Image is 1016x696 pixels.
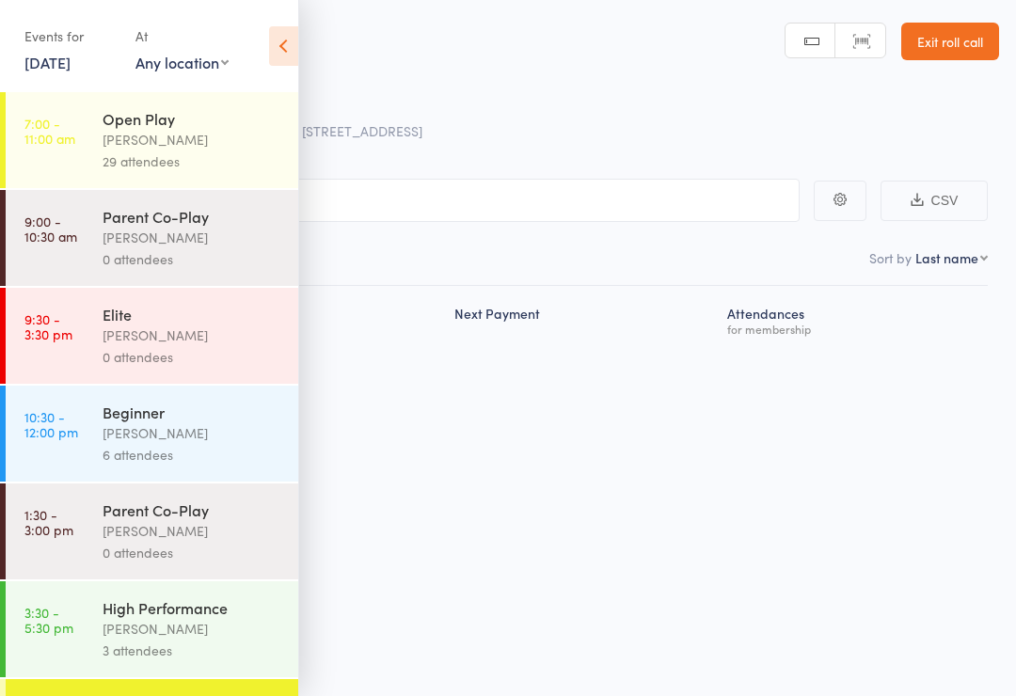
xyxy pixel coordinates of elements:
time: 7:00 - 11:00 am [24,116,75,146]
div: Open Play [103,108,282,129]
label: Sort by [869,248,912,267]
time: 9:00 - 10:30 am [24,214,77,244]
div: [PERSON_NAME] [103,227,282,248]
time: 9:30 - 3:30 pm [24,311,72,341]
div: 6 attendees [103,444,282,466]
a: 9:00 -10:30 amParent Co-Play[PERSON_NAME]0 attendees [6,190,298,286]
span: [STREET_ADDRESS] [302,121,422,140]
time: 10:30 - 12:00 pm [24,409,78,439]
div: [PERSON_NAME] [103,618,282,640]
div: [PERSON_NAME] [103,422,282,444]
div: Atten­dances [720,294,988,344]
div: 0 attendees [103,248,282,270]
div: 0 attendees [103,542,282,563]
a: 1:30 -3:00 pmParent Co-Play[PERSON_NAME]0 attendees [6,483,298,579]
div: 0 attendees [103,346,282,368]
a: 10:30 -12:00 pmBeginner[PERSON_NAME]6 attendees [6,386,298,482]
div: 3 attendees [103,640,282,661]
a: 9:30 -3:30 pmElite[PERSON_NAME]0 attendees [6,288,298,384]
input: Search by name [28,179,800,222]
a: Exit roll call [901,23,999,60]
div: 29 attendees [103,150,282,172]
a: 7:00 -11:00 amOpen Play[PERSON_NAME]29 attendees [6,92,298,188]
time: 1:30 - 3:00 pm [24,507,73,537]
div: Membership [197,294,447,344]
div: Beginner [103,402,282,422]
div: [PERSON_NAME] [103,324,282,346]
div: for membership [727,323,980,335]
div: Any location [135,52,229,72]
a: [DATE] [24,52,71,72]
div: High Performance [103,597,282,618]
div: Last name [915,248,978,267]
time: 3:30 - 5:30 pm [24,605,73,635]
div: Next Payment [447,294,720,344]
div: At [135,21,229,52]
button: CSV [881,181,988,221]
div: Elite [103,304,282,324]
div: [PERSON_NAME] [103,520,282,542]
div: Parent Co-Play [103,499,282,520]
a: 3:30 -5:30 pmHigh Performance[PERSON_NAME]3 attendees [6,581,298,677]
div: [PERSON_NAME] [103,129,282,150]
div: Parent Co-Play [103,206,282,227]
div: Events for [24,21,117,52]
